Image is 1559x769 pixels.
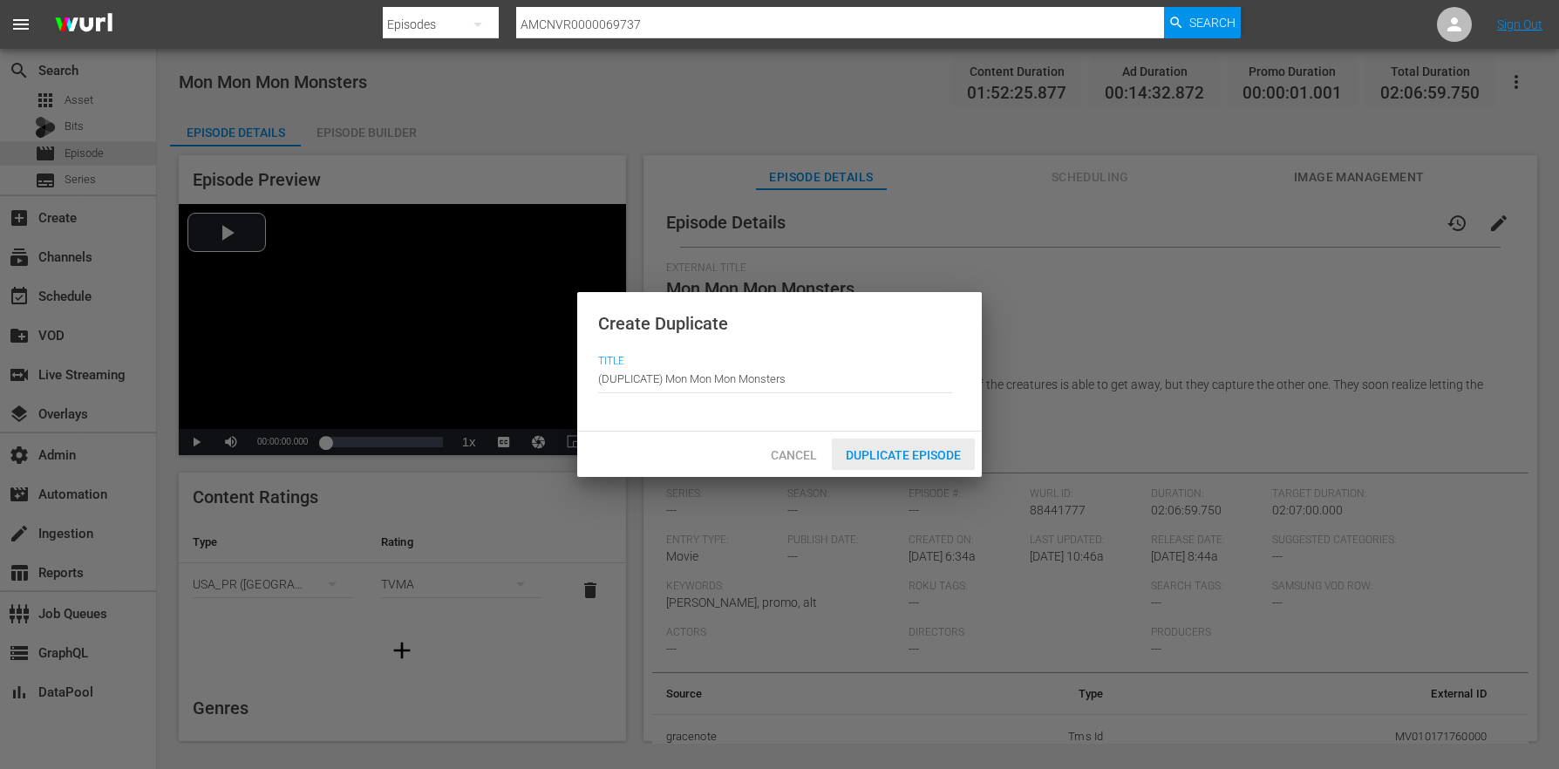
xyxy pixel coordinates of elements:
[757,448,831,462] span: Cancel
[598,355,952,369] span: Title
[755,439,832,470] button: Cancel
[598,313,728,334] span: Create Duplicate
[1497,17,1542,31] a: Sign Out
[1164,7,1241,38] button: Search
[42,4,126,45] img: ans4CAIJ8jUAAAAAAAAAAAAAAAAAAAAAAAAgQb4GAAAAAAAAAAAAAAAAAAAAAAAAJMjXAAAAAAAAAAAAAAAAAAAAAAAAgAT5G...
[832,448,975,462] span: Duplicate Episode
[10,14,31,35] span: menu
[832,439,975,470] button: Duplicate Episode
[1189,7,1236,38] span: Search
